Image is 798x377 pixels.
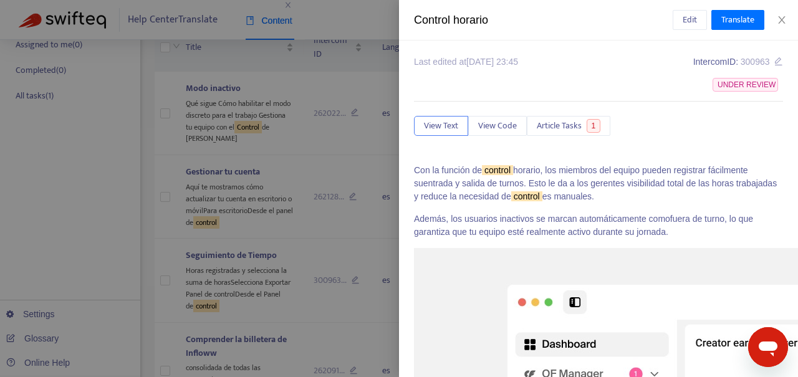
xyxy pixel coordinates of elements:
[478,119,517,133] span: View Code
[414,12,673,29] div: Control horario
[693,55,783,69] div: Intercom ID:
[424,119,458,133] span: View Text
[748,327,788,367] iframe: Button to launch messaging window
[713,78,778,92] span: UNDER REVIEW
[414,164,783,203] p: Con la función de , los miembros del equipo pueden registrar fácilmente su . Esto le da a los ger...
[741,57,770,67] span: 300963
[511,191,542,201] sqkw: control
[414,55,518,69] div: Last edited at [DATE] 23:45
[468,116,527,136] button: View Code
[777,15,787,25] span: close
[670,214,724,224] span: fuera de turno
[527,116,610,136] button: Article Tasks1
[721,13,754,27] span: Translate
[423,178,524,188] span: entrada y salida de turnos
[773,14,791,26] button: Close
[683,13,697,27] span: Edit
[482,165,541,175] span: horario
[414,116,468,136] button: View Text
[414,212,783,239] p: Además, los usuarios inactivos se marcan automáticamente como , lo que garantiza que tu equipo es...
[482,165,513,175] sqkw: control
[587,119,601,133] span: 1
[711,10,764,30] button: Translate
[673,10,707,30] button: Edit
[537,119,582,133] span: Article Tasks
